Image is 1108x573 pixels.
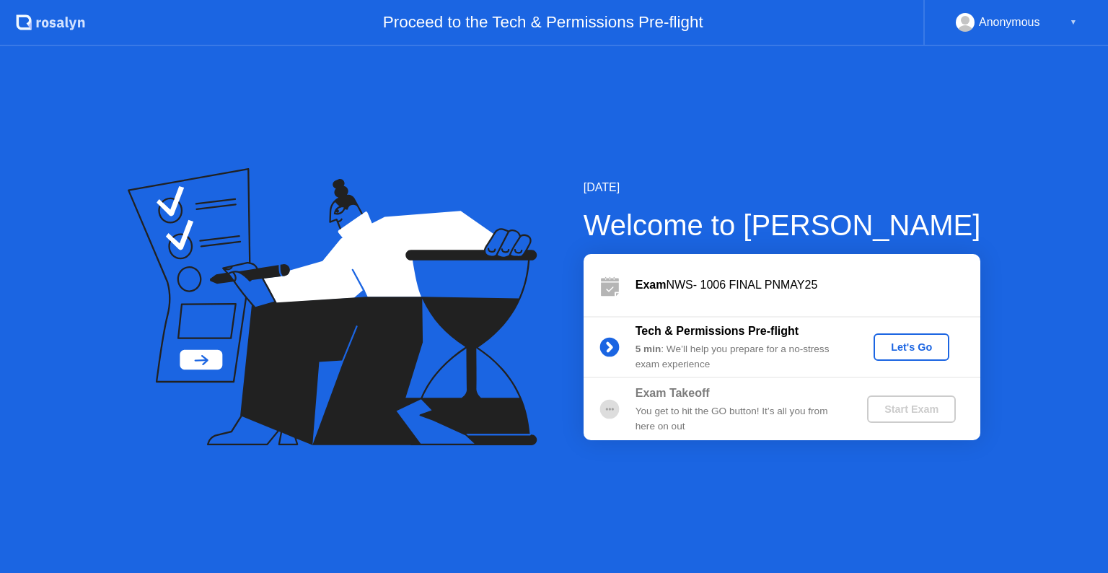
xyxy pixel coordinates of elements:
div: You get to hit the GO button! It’s all you from here on out [636,404,843,434]
div: Welcome to [PERSON_NAME] [584,204,981,247]
div: Start Exam [873,403,950,415]
div: [DATE] [584,179,981,196]
button: Start Exam [867,395,956,423]
div: : We’ll help you prepare for a no-stress exam experience [636,342,843,372]
b: Tech & Permissions Pre-flight [636,325,799,337]
button: Let's Go [874,333,949,361]
div: ▼ [1070,13,1077,32]
div: Anonymous [979,13,1040,32]
b: Exam [636,279,667,291]
b: Exam Takeoff [636,387,710,399]
div: Let's Go [879,341,944,353]
b: 5 min [636,344,661,354]
div: NWS- 1006 FINAL PNMAY25 [636,276,980,294]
